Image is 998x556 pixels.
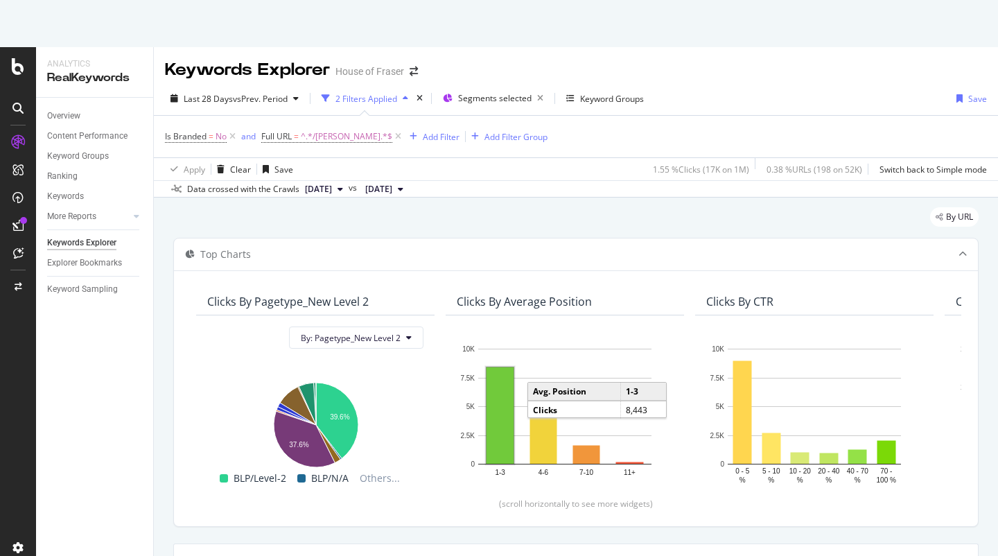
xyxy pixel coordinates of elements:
[365,183,392,196] span: 2025 Sep. 3rd
[216,127,227,146] span: No
[797,476,803,484] text: %
[289,327,423,349] button: By: Pagetype_New Level 2
[762,467,780,475] text: 5 - 10
[305,183,332,196] span: 2025 Oct. 5th
[47,169,78,184] div: Ranking
[460,432,475,440] text: 2.5K
[294,130,299,142] span: =
[47,282,118,297] div: Keyword Sampling
[47,189,143,204] a: Keywords
[47,209,96,224] div: More Reports
[47,109,143,123] a: Overview
[191,498,961,510] div: (scroll horizontally to see more widgets)
[165,130,207,142] span: Is Branded
[579,469,593,476] text: 7-10
[207,375,423,470] svg: A chart.
[187,183,299,196] div: Data crossed with the Crawls
[47,149,109,164] div: Keyword Groups
[539,469,549,476] text: 4-6
[47,209,130,224] a: More Reports
[47,189,84,204] div: Keywords
[855,476,861,484] text: %
[301,332,401,344] span: By: Pagetype_New Level 2
[739,476,746,484] text: %
[710,432,724,440] text: 2.5K
[768,476,774,484] text: %
[274,164,293,175] div: Save
[47,282,143,297] a: Keyword Sampling
[471,460,475,468] text: 0
[951,87,987,110] button: Save
[720,460,724,468] text: 0
[47,169,143,184] a: Ranking
[47,70,142,86] div: RealKeywords
[233,93,288,105] span: vs Prev. Period
[47,109,80,123] div: Overview
[299,181,349,198] button: [DATE]
[423,131,459,143] div: Add Filter
[624,469,636,476] text: 11+
[47,236,116,250] div: Keywords Explorer
[437,87,549,110] button: Segments selected
[257,158,293,180] button: Save
[767,164,862,175] div: 0.38 % URLs ( 198 on 52K )
[360,181,409,198] button: [DATE]
[410,67,418,76] div: arrow-right-arrow-left
[946,213,973,221] span: By URL
[462,345,475,353] text: 10K
[207,295,369,309] div: Clicks By Pagetype_New Level 2
[349,182,360,194] span: vs
[47,236,143,250] a: Keywords Explorer
[580,93,644,105] div: Keyword Groups
[712,345,724,353] text: 10K
[466,128,548,145] button: Add Filter Group
[230,164,251,175] div: Clear
[165,87,304,110] button: Last 28 DaysvsPrev. Period
[466,403,475,410] text: 5K
[706,295,773,309] div: Clicks By CTR
[457,342,673,487] svg: A chart.
[165,58,330,82] div: Keywords Explorer
[414,92,426,105] div: times
[961,384,973,392] text: 10K
[880,467,892,475] text: 70 -
[961,345,973,353] text: 15K
[289,441,308,449] text: 37.6%
[301,127,392,146] span: ^.*/[PERSON_NAME].*$
[706,342,922,487] svg: A chart.
[241,130,256,143] button: and
[47,256,122,270] div: Explorer Bookmarks
[930,207,979,227] div: legacy label
[47,58,142,70] div: Analytics
[847,467,869,475] text: 40 - 70
[458,92,532,104] span: Segments selected
[818,467,840,475] text: 20 - 40
[710,374,724,382] text: 7.5K
[354,470,405,487] span: Others...
[484,131,548,143] div: Add Filter Group
[735,467,749,475] text: 0 - 5
[457,295,592,309] div: Clicks By Average Position
[877,476,896,484] text: 100 %
[261,130,292,142] span: Full URL
[47,149,143,164] a: Keyword Groups
[209,130,213,142] span: =
[234,470,286,487] span: BLP/Level-2
[789,467,812,475] text: 10 - 20
[716,403,725,410] text: 5K
[968,93,987,105] div: Save
[653,164,749,175] div: 1.55 % Clicks ( 17K on 1M )
[311,470,349,487] span: BLP/N/A
[335,93,397,105] div: 2 Filters Applied
[47,256,143,270] a: Explorer Bookmarks
[211,158,251,180] button: Clear
[460,374,475,382] text: 7.5K
[874,158,987,180] button: Switch back to Simple mode
[335,64,404,78] div: House of Fraser
[825,476,832,484] text: %
[47,129,143,144] a: Content Performance
[561,87,649,110] button: Keyword Groups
